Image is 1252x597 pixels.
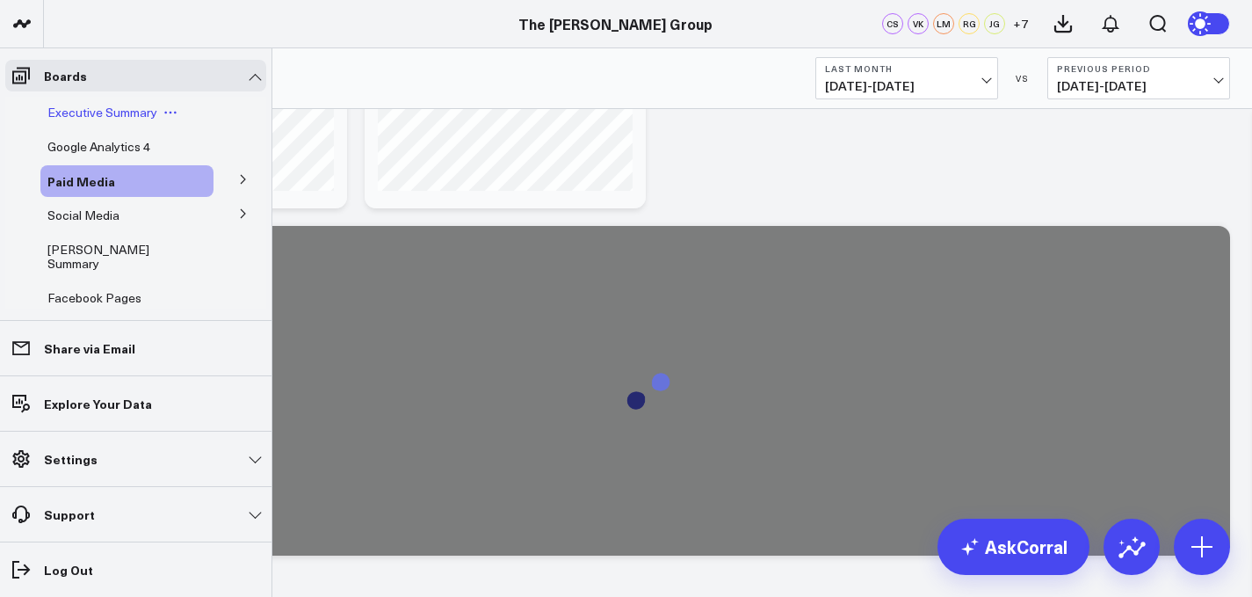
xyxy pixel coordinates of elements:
[47,291,141,305] a: Facebook Pages
[47,241,149,272] span: [PERSON_NAME] Summary
[1057,79,1220,93] span: [DATE] - [DATE]
[47,172,115,190] span: Paid Media
[47,208,119,222] a: Social Media
[47,174,115,188] a: Paid Media
[984,13,1005,34] div: JG
[44,507,95,521] p: Support
[908,13,929,34] div: VK
[44,69,87,83] p: Boards
[1013,18,1028,30] span: + 7
[1010,13,1031,34] button: +7
[825,63,988,74] b: Last Month
[47,138,150,155] span: Google Analytics 4
[47,106,157,120] a: Executive Summary
[1047,57,1230,99] button: Previous Period[DATE]-[DATE]
[933,13,954,34] div: LM
[44,563,93,577] p: Log Out
[44,452,98,466] p: Settings
[44,341,135,355] p: Share via Email
[47,140,150,154] a: Google Analytics 4
[47,243,190,271] a: [PERSON_NAME] Summary
[1007,73,1039,84] div: VS
[882,13,903,34] div: CS
[518,14,713,33] a: The [PERSON_NAME] Group
[1057,63,1220,74] b: Previous Period
[825,79,988,93] span: [DATE] - [DATE]
[959,13,980,34] div: RG
[47,207,119,223] span: Social Media
[44,397,152,411] p: Explore Your Data
[937,519,1089,575] a: AskCorral
[5,554,266,586] a: Log Out
[47,104,157,120] span: Executive Summary
[47,289,141,306] span: Facebook Pages
[815,57,998,99] button: Last Month[DATE]-[DATE]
